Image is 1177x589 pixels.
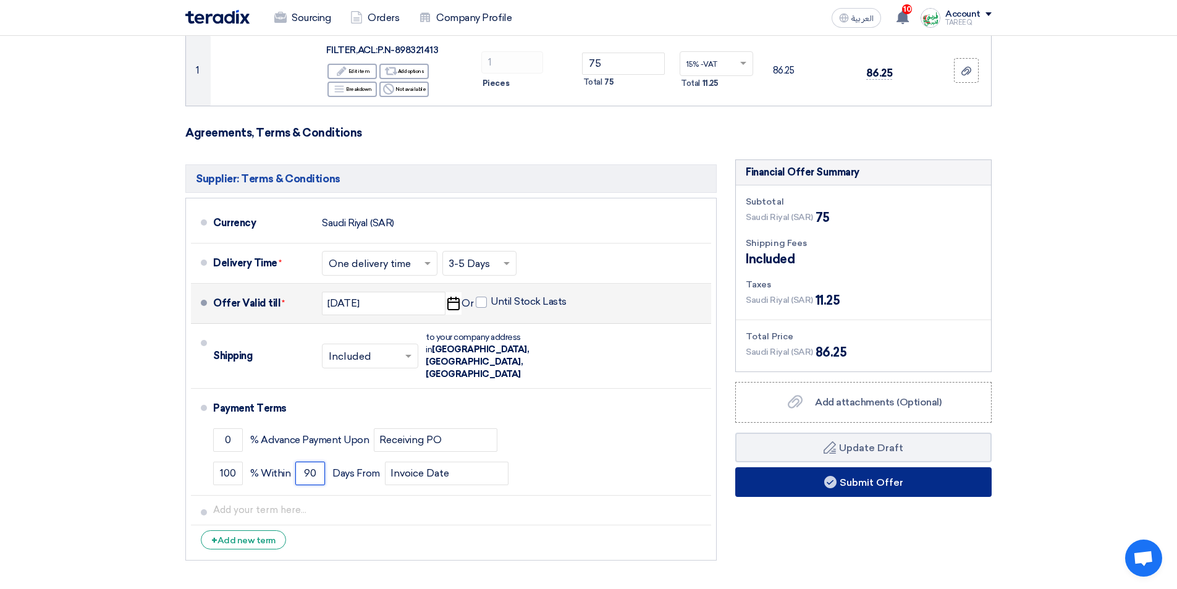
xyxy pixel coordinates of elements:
[746,195,981,208] div: Subtotal
[409,4,521,32] a: Company Profile
[379,82,429,97] div: Not available
[483,77,509,90] span: Pieces
[213,341,312,371] div: Shipping
[746,165,859,180] div: Financial Offer Summary
[185,126,992,140] h3: Agreements, Terms & Conditions
[481,51,543,74] input: RFQ_STEP1.ITEMS.2.AMOUNT_TITLE
[816,343,847,362] span: 86.25
[945,9,981,20] div: Account
[866,67,893,80] span: 86.25
[746,330,981,343] div: Total Price
[426,331,562,381] div: to your company address in
[583,76,602,88] span: Total
[213,428,243,452] input: payment-term-1
[213,208,312,238] div: Currency
[186,36,211,106] td: 1
[921,8,940,28] img: Screenshot___1727703618088.png
[250,434,369,446] span: % Advance Payment Upon
[426,344,529,379] span: [GEOGRAPHIC_DATA], [GEOGRAPHIC_DATA], [GEOGRAPHIC_DATA]
[462,297,473,310] span: Or
[211,535,217,546] span: +
[213,394,696,423] div: Payment Terms
[816,208,830,227] span: 75
[326,44,438,56] span: FILTER,ACL:P.N-898321413
[816,291,840,310] span: 11.25
[735,433,992,462] button: Update Draft
[201,530,286,549] div: Add new term
[746,250,795,268] span: Included
[746,345,813,358] span: Saudi Riyal (SAR)
[374,428,497,452] input: payment-term-2
[213,462,243,485] input: payment-term-2
[185,164,717,193] h5: Supplier: Terms & Conditions
[851,14,874,23] span: العربية
[322,292,445,315] input: yyyy-mm-dd
[902,4,912,14] span: 10
[327,82,377,97] div: Breakdown
[702,77,719,90] span: 11.25
[832,8,881,28] button: العربية
[680,51,753,76] ng-select: VAT
[815,396,942,408] span: Add attachments (Optional)
[332,467,380,480] span: Days From
[1125,540,1162,577] div: Open chat
[681,77,700,90] span: Total
[746,211,813,224] span: Saudi Riyal (SAR)
[746,278,981,291] div: Taxes
[340,4,409,32] a: Orders
[746,237,981,250] div: Shipping Fees
[264,4,340,32] a: Sourcing
[213,289,312,318] div: Offer Valid till
[476,295,567,308] label: Until Stock Lasts
[385,462,508,485] input: payment-term-2
[327,64,377,79] div: Edit item
[604,76,614,88] span: 75
[746,294,813,307] span: Saudi Riyal (SAR)
[213,248,312,278] div: Delivery Time
[582,53,665,75] input: Unit Price
[295,462,325,485] input: payment-term-2
[185,10,250,24] img: Teradix logo
[735,467,992,497] button: Submit Offer
[322,211,394,235] div: Saudi Riyal (SAR)
[379,64,429,79] div: Add options
[763,36,856,106] td: 86.25
[213,498,706,522] input: Add your term here...
[250,467,290,480] span: % Within
[945,19,992,26] div: TAREEQ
